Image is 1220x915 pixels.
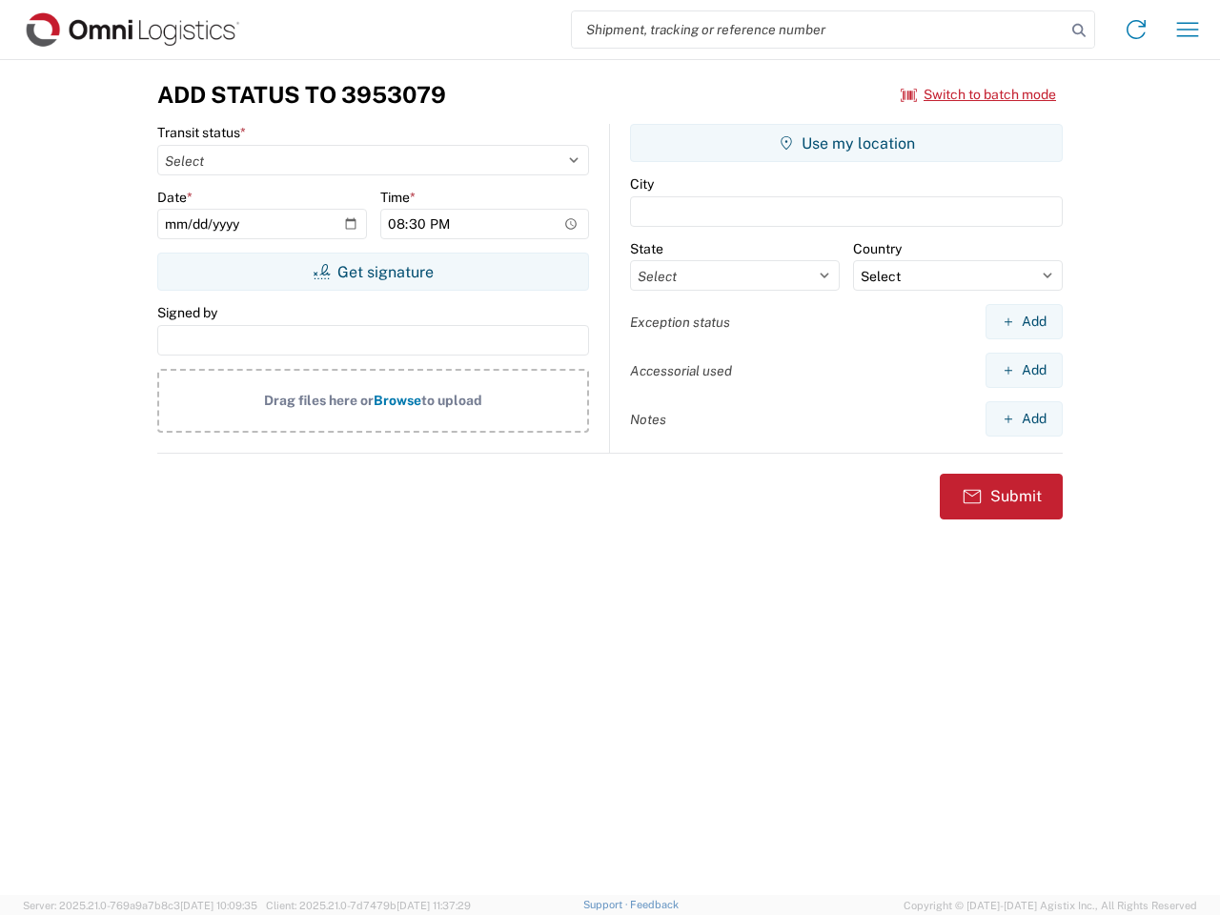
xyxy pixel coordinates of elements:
[630,240,663,257] label: State
[630,175,654,193] label: City
[986,353,1063,388] button: Add
[904,897,1197,914] span: Copyright © [DATE]-[DATE] Agistix Inc., All Rights Reserved
[630,362,732,379] label: Accessorial used
[396,900,471,911] span: [DATE] 11:37:29
[374,393,421,408] span: Browse
[986,401,1063,437] button: Add
[901,79,1056,111] button: Switch to batch mode
[380,189,416,206] label: Time
[264,393,374,408] span: Drag files here or
[157,124,246,141] label: Transit status
[157,81,446,109] h3: Add Status to 3953079
[23,900,257,911] span: Server: 2025.21.0-769a9a7b8c3
[157,253,589,291] button: Get signature
[986,304,1063,339] button: Add
[940,474,1063,519] button: Submit
[180,900,257,911] span: [DATE] 10:09:35
[421,393,482,408] span: to upload
[853,240,902,257] label: Country
[630,899,679,910] a: Feedback
[583,899,631,910] a: Support
[266,900,471,911] span: Client: 2025.21.0-7d7479b
[630,314,730,331] label: Exception status
[157,189,193,206] label: Date
[630,411,666,428] label: Notes
[572,11,1066,48] input: Shipment, tracking or reference number
[157,304,217,321] label: Signed by
[630,124,1063,162] button: Use my location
